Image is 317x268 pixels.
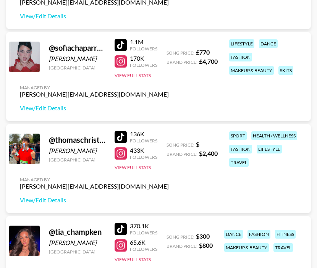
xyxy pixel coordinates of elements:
div: Followers [130,62,157,68]
div: lifestyle [229,39,254,48]
div: fitness [275,230,296,239]
strong: $ 800 [199,242,213,249]
div: travel [273,243,293,252]
a: View/Edit Details [20,196,169,204]
span: Song Price: [167,234,194,240]
div: [PERSON_NAME] [49,55,105,63]
span: Song Price: [167,50,194,56]
span: Brand Price: [167,243,197,249]
div: [PERSON_NAME] [49,147,105,155]
span: Brand Price: [167,151,197,157]
div: fashion [247,230,270,239]
div: 1.1M [130,38,157,46]
div: lifestyle [257,145,282,153]
div: fashion [229,53,252,61]
a: View/Edit Details [20,104,169,112]
span: Brand Price: [167,59,197,65]
div: 136K [130,130,157,138]
span: Song Price: [167,142,194,148]
div: Managed By [20,177,169,182]
div: [PERSON_NAME][EMAIL_ADDRESS][DOMAIN_NAME] [20,90,169,98]
strong: $ 2,400 [199,150,218,157]
div: travel [229,158,249,167]
strong: £ 770 [196,48,210,56]
div: health / wellness [251,131,297,140]
div: Followers [130,246,157,252]
button: View Full Stats [115,165,151,170]
div: [GEOGRAPHIC_DATA] [49,65,105,71]
div: @ sofiachaparrorr [49,43,105,53]
div: 170K [130,55,157,62]
button: View Full Stats [115,257,151,262]
div: skits [278,66,293,75]
div: [PERSON_NAME] [49,239,105,247]
div: sport [229,131,247,140]
div: [PERSON_NAME][EMAIL_ADDRESS][DOMAIN_NAME] [20,182,169,190]
div: 433K [130,147,157,154]
div: Followers [130,230,157,236]
div: Managed By [20,85,169,90]
div: Followers [130,138,157,144]
div: Followers [130,46,157,52]
div: dance [224,230,243,239]
div: @ tia_champken [49,227,105,237]
strong: £ 4,700 [199,58,218,65]
button: View Full Stats [115,73,151,78]
div: @ thomaschristiaens [49,135,105,145]
div: [GEOGRAPHIC_DATA] [49,249,105,255]
div: makeup & beauty [224,243,269,252]
div: makeup & beauty [229,66,274,75]
a: View/Edit Details [20,12,169,20]
strong: $ 300 [196,232,210,240]
div: Followers [130,154,157,160]
div: dance [259,39,278,48]
div: 65.6K [130,239,157,246]
div: fashion [229,145,252,153]
div: [GEOGRAPHIC_DATA] [49,157,105,163]
div: 370.1K [130,222,157,230]
strong: $ [196,140,199,148]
